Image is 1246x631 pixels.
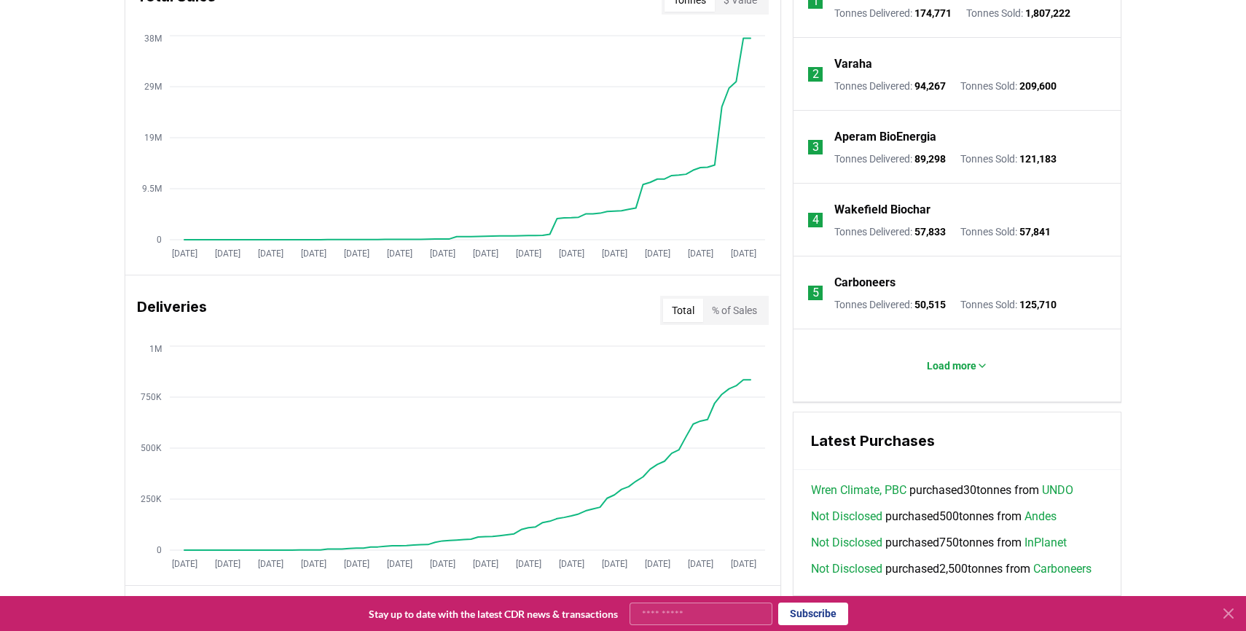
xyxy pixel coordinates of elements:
[811,508,882,525] a: Not Disclosed
[1024,534,1067,552] a: InPlanet
[149,344,162,354] tspan: 1M
[834,297,946,312] p: Tonnes Delivered :
[157,545,162,555] tspan: 0
[473,559,498,569] tspan: [DATE]
[172,248,197,259] tspan: [DATE]
[559,248,584,259] tspan: [DATE]
[301,559,326,569] tspan: [DATE]
[602,248,627,259] tspan: [DATE]
[914,226,946,238] span: 57,833
[142,184,162,194] tspan: 9.5M
[811,534,1067,552] span: purchased 750 tonnes from
[387,559,412,569] tspan: [DATE]
[144,34,162,44] tspan: 38M
[559,559,584,569] tspan: [DATE]
[834,201,930,219] a: Wakefield Biochar
[1025,7,1070,19] span: 1,807,222
[141,392,162,402] tspan: 750K
[258,559,283,569] tspan: [DATE]
[960,297,1057,312] p: Tonnes Sold :
[1033,560,1092,578] a: Carboneers
[811,430,1103,452] h3: Latest Purchases
[703,299,766,322] button: % of Sales
[834,55,872,73] a: Varaha
[141,494,162,504] tspan: 250K
[516,559,541,569] tspan: [DATE]
[301,248,326,259] tspan: [DATE]
[688,559,713,569] tspan: [DATE]
[430,559,455,569] tspan: [DATE]
[1019,80,1057,92] span: 209,600
[834,152,946,166] p: Tonnes Delivered :
[731,559,756,569] tspan: [DATE]
[144,133,162,143] tspan: 19M
[1019,153,1057,165] span: 121,183
[1042,482,1073,499] a: UNDO
[915,351,1000,380] button: Load more
[1024,508,1057,525] a: Andes
[645,559,670,569] tspan: [DATE]
[215,248,240,259] tspan: [DATE]
[960,224,1051,239] p: Tonnes Sold :
[731,248,756,259] tspan: [DATE]
[645,248,670,259] tspan: [DATE]
[812,138,819,156] p: 3
[914,153,946,165] span: 89,298
[834,128,936,146] a: Aperam BioEnergia
[473,248,498,259] tspan: [DATE]
[811,482,1073,499] span: purchased 30 tonnes from
[258,248,283,259] tspan: [DATE]
[137,296,207,325] h3: Deliveries
[387,248,412,259] tspan: [DATE]
[834,274,896,291] a: Carboneers
[914,299,946,310] span: 50,515
[812,284,819,302] p: 5
[430,248,455,259] tspan: [DATE]
[157,235,162,245] tspan: 0
[960,79,1057,93] p: Tonnes Sold :
[141,443,162,453] tspan: 500K
[344,559,369,569] tspan: [DATE]
[914,80,946,92] span: 94,267
[516,248,541,259] tspan: [DATE]
[172,559,197,569] tspan: [DATE]
[344,248,369,259] tspan: [DATE]
[663,299,703,322] button: Total
[1019,299,1057,310] span: 125,710
[834,6,952,20] p: Tonnes Delivered :
[811,560,1092,578] span: purchased 2,500 tonnes from
[914,7,952,19] span: 174,771
[811,560,882,578] a: Not Disclosed
[834,79,946,93] p: Tonnes Delivered :
[811,508,1057,525] span: purchased 500 tonnes from
[688,248,713,259] tspan: [DATE]
[215,559,240,569] tspan: [DATE]
[602,559,627,569] tspan: [DATE]
[927,358,976,373] p: Load more
[812,211,819,229] p: 4
[811,534,882,552] a: Not Disclosed
[812,66,819,83] p: 2
[834,224,946,239] p: Tonnes Delivered :
[811,482,906,499] a: Wren Climate, PBC
[1019,226,1051,238] span: 57,841
[966,6,1070,20] p: Tonnes Sold :
[144,82,162,92] tspan: 29M
[960,152,1057,166] p: Tonnes Sold :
